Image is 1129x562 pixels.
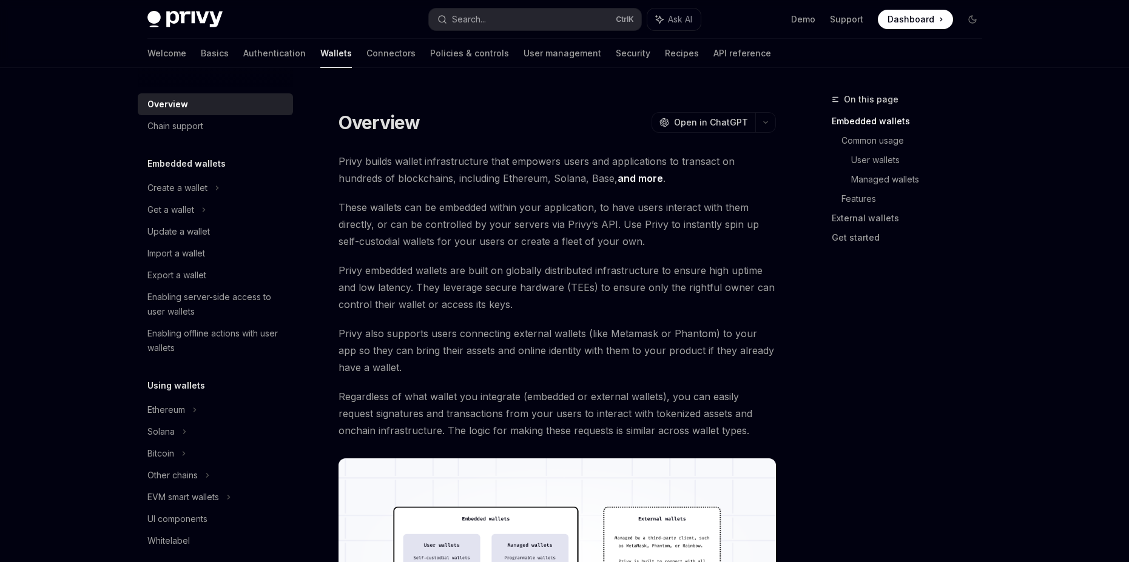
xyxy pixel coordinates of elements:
a: Demo [791,13,815,25]
div: Enabling server-side access to user wallets [147,290,286,319]
span: Regardless of what wallet you integrate (embedded or external wallets), you can easily request si... [339,388,776,439]
a: Managed wallets [851,170,992,189]
a: Overview [138,93,293,115]
button: Ask AI [647,8,701,30]
span: Open in ChatGPT [674,116,748,129]
div: Export a wallet [147,268,206,283]
a: API reference [713,39,771,68]
div: Other chains [147,468,198,483]
span: These wallets can be embedded within your application, to have users interact with them directly,... [339,199,776,250]
a: UI components [138,508,293,530]
a: Export a wallet [138,264,293,286]
span: Privy builds wallet infrastructure that empowers users and applications to transact on hundreds o... [339,153,776,187]
a: and more [618,172,663,185]
span: Ctrl K [616,15,634,24]
a: Common usage [841,131,992,150]
div: Overview [147,97,188,112]
div: UI components [147,512,207,526]
span: Privy embedded wallets are built on globally distributed infrastructure to ensure high uptime and... [339,262,776,313]
a: Update a wallet [138,221,293,243]
div: Get a wallet [147,202,194,217]
button: Toggle dark mode [963,10,982,29]
a: External wallets [832,209,992,228]
a: Chain support [138,115,293,137]
a: Dashboard [878,10,953,29]
span: On this page [844,92,898,107]
span: Ask AI [668,13,692,25]
a: User wallets [851,150,992,170]
button: Search...CtrlK [429,8,641,30]
div: Ethereum [147,403,185,417]
a: Basics [201,39,229,68]
div: Search... [452,12,486,27]
a: Import a wallet [138,243,293,264]
a: Policies & controls [430,39,509,68]
div: Update a wallet [147,224,210,239]
img: dark logo [147,11,223,28]
a: Get started [832,228,992,247]
div: Import a wallet [147,246,205,261]
a: Connectors [366,39,416,68]
div: Create a wallet [147,181,207,195]
a: Whitelabel [138,530,293,552]
a: Wallets [320,39,352,68]
div: Bitcoin [147,446,174,461]
a: Welcome [147,39,186,68]
a: User management [524,39,601,68]
a: Authentication [243,39,306,68]
div: Solana [147,424,175,439]
div: Chain support [147,119,203,133]
h5: Embedded wallets [147,156,226,171]
div: EVM smart wallets [147,490,219,504]
span: Privy also supports users connecting external wallets (like Metamask or Phantom) to your app so t... [339,325,776,376]
span: Dashboard [888,13,934,25]
a: Embedded wallets [832,112,992,131]
h1: Overview [339,112,420,133]
h5: Using wallets [147,378,205,393]
a: Recipes [665,39,699,68]
a: Enabling offline actions with user wallets [138,323,293,359]
div: Whitelabel [147,534,190,548]
a: Support [830,13,863,25]
a: Features [841,189,992,209]
div: Enabling offline actions with user wallets [147,326,286,355]
a: Enabling server-side access to user wallets [138,286,293,323]
a: Security [616,39,650,68]
button: Open in ChatGPT [652,112,755,133]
